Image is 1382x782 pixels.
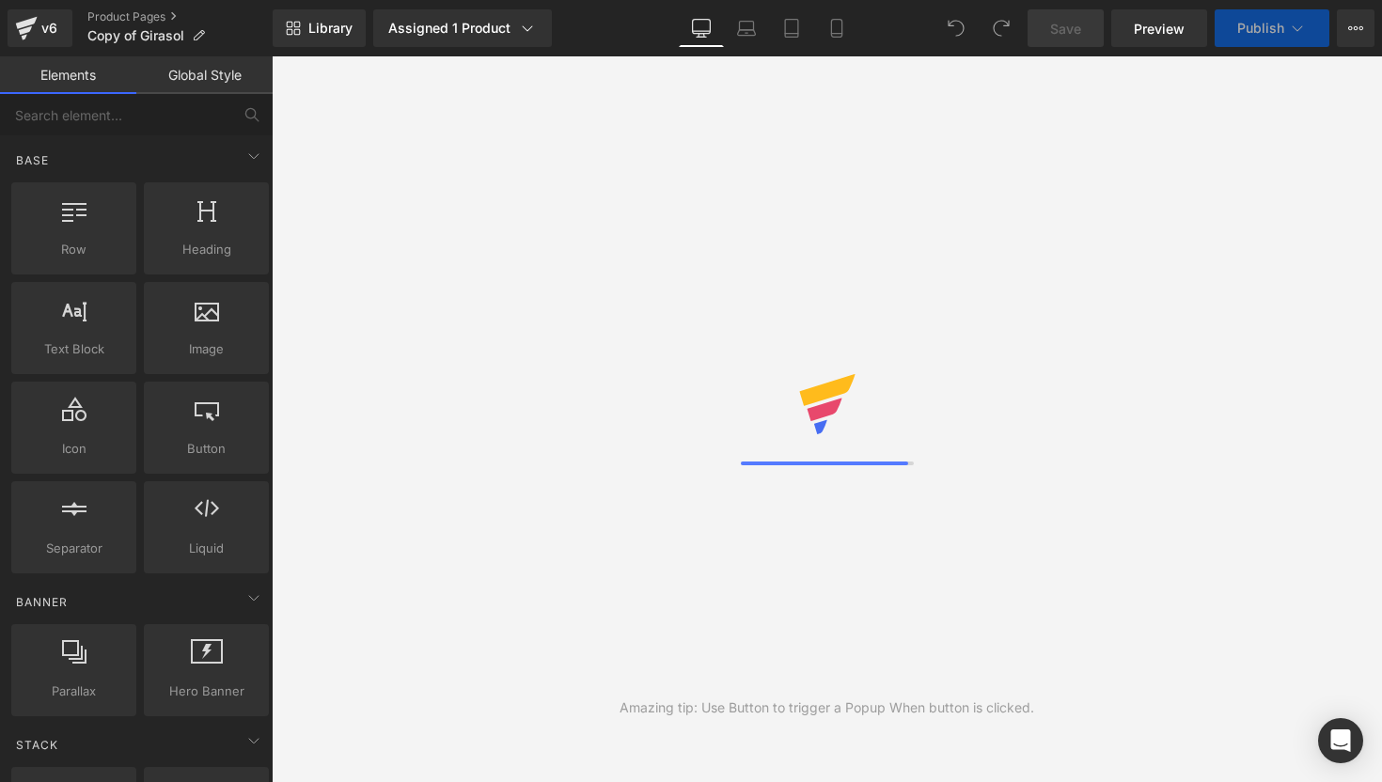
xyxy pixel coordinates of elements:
span: Liquid [149,539,263,558]
a: Preview [1111,9,1207,47]
span: Row [17,240,131,259]
span: Text Block [17,339,131,359]
span: Image [149,339,263,359]
span: Copy of Girasol [87,28,184,43]
div: Open Intercom Messenger [1318,718,1363,763]
span: Library [308,20,353,37]
a: Laptop [724,9,769,47]
a: Product Pages [87,9,273,24]
span: Preview [1134,19,1185,39]
a: Tablet [769,9,814,47]
a: Desktop [679,9,724,47]
span: Stack [14,736,60,754]
span: Heading [149,240,263,259]
div: v6 [38,16,61,40]
span: Icon [17,439,131,459]
a: Mobile [814,9,859,47]
a: New Library [273,9,366,47]
span: Publish [1237,21,1284,36]
span: Button [149,439,263,459]
span: Hero Banner [149,681,263,701]
a: Global Style [136,56,273,94]
button: Undo [937,9,975,47]
div: Assigned 1 Product [388,19,537,38]
button: Redo [982,9,1020,47]
div: Amazing tip: Use Button to trigger a Popup When button is clicked. [620,697,1034,718]
span: Parallax [17,681,131,701]
button: Publish [1215,9,1329,47]
span: Save [1050,19,1081,39]
button: More [1337,9,1374,47]
a: v6 [8,9,72,47]
span: Banner [14,593,70,611]
span: Separator [17,539,131,558]
span: Base [14,151,51,169]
